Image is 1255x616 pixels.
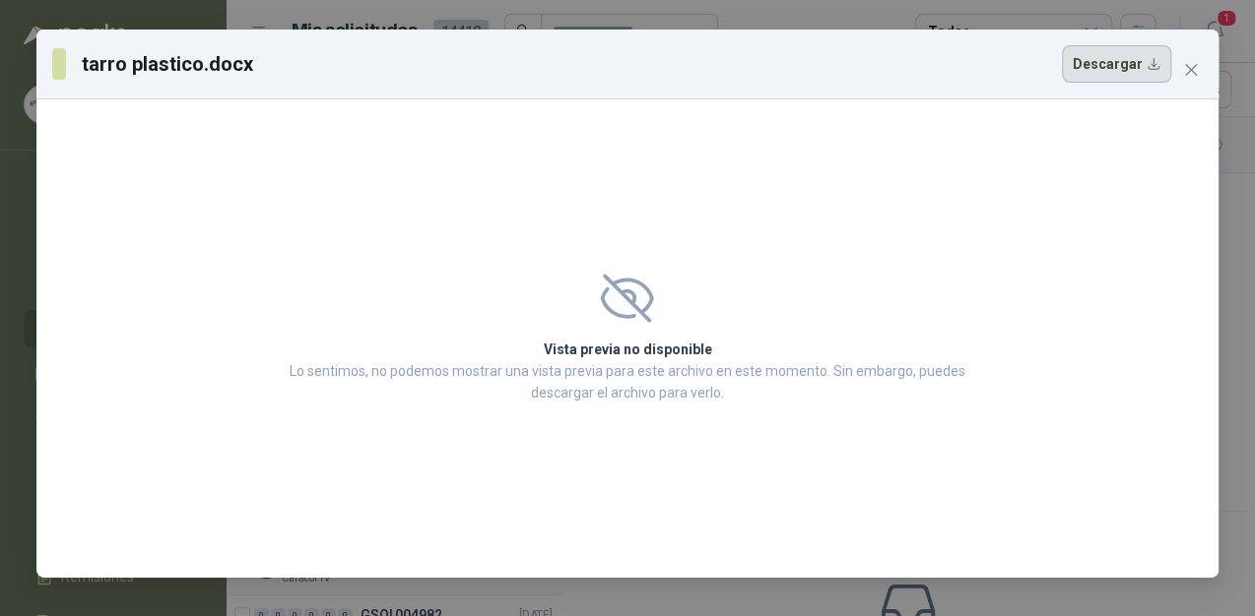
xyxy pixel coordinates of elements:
span: close [1183,62,1199,78]
button: Close [1175,54,1207,86]
h3: tarro plastico.docx [82,49,255,79]
p: Lo sentimos, no podemos mostrar una vista previa para este archivo en este momento. Sin embargo, ... [284,360,971,403]
button: Descargar [1062,45,1171,83]
h2: Vista previa no disponible [284,339,971,360]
